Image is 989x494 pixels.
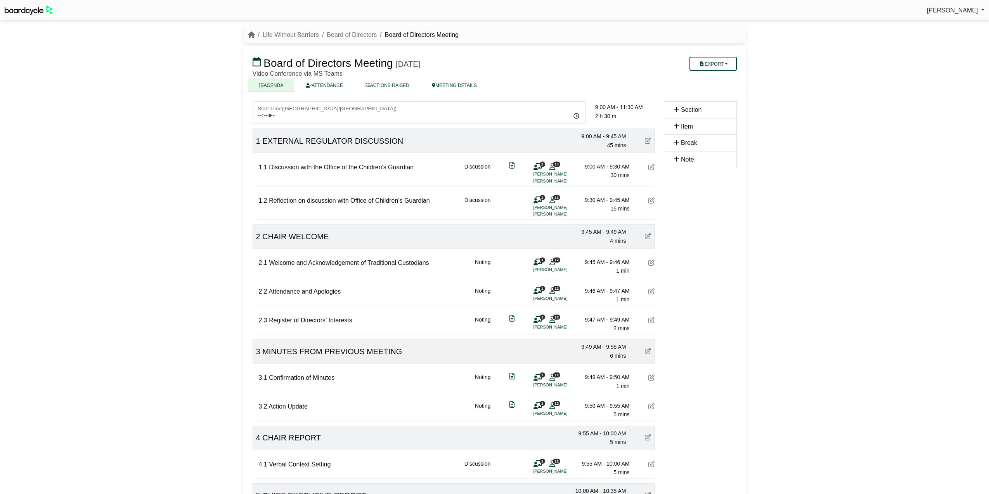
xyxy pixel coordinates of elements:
div: 9:00 AM - 9:30 AM [575,162,630,171]
li: [PERSON_NAME] [533,204,592,211]
div: 9:49 AM - 9:50 AM [575,373,630,381]
span: Note [681,156,694,163]
span: 1 [540,372,545,377]
li: [PERSON_NAME] [533,171,592,177]
span: 1 min [616,296,629,303]
div: 9:45 AM - 9:46 AM [575,258,630,266]
span: Register of Directors’ Interests [269,317,352,324]
span: 2.3 [259,317,267,324]
span: 4 [256,433,260,442]
span: MINUTES FROM PREVIOUS MEETING [262,347,402,356]
div: Discussion [464,196,491,218]
span: 12 [553,286,560,291]
div: 9:45 AM - 9:49 AM [572,228,626,236]
span: CHAIR WELCOME [262,232,329,241]
div: Noting [475,258,490,275]
div: 9:00 AM - 9:45 AM [572,132,626,141]
div: Noting [475,402,490,419]
div: 9:46 AM - 9:47 AM [575,287,630,295]
span: 1.2 [259,197,267,204]
div: Discussion [464,162,491,184]
div: 9:49 AM - 9:55 AM [572,343,626,351]
span: 1 min [616,383,629,389]
span: 3 [256,347,260,356]
span: 12 [553,257,560,263]
a: [PERSON_NAME] [927,5,984,16]
span: 3.2 [259,403,267,410]
span: 30 mins [610,172,629,178]
span: Welcome and Acknowledgement of Traditional Custodians [269,259,429,266]
div: Discussion [464,459,491,477]
div: 9:47 AM - 9:49 AM [575,315,630,324]
span: 5 mins [613,469,629,475]
span: Video Conference via MS Teams [253,70,343,77]
span: 2 [256,232,260,241]
span: 2.1 [259,259,267,266]
div: 9:00 AM - 11:30 AM [595,103,655,111]
li: [PERSON_NAME] [533,178,592,184]
div: 9:50 AM - 9:55 AM [575,402,630,410]
span: 5 mins [613,411,629,417]
span: 12 [553,372,560,377]
span: Board of Directors Meeting [263,57,393,69]
span: Attendance and Apologies [268,288,341,295]
nav: breadcrumb [248,30,459,40]
li: [PERSON_NAME] [533,324,592,330]
li: [PERSON_NAME] [533,211,592,217]
span: 1 [256,137,260,145]
li: [PERSON_NAME] [533,410,592,417]
span: 1 min [616,268,629,274]
span: 1 [540,286,545,291]
span: 13 [553,195,560,200]
span: 14 [553,162,560,167]
li: [PERSON_NAME] [533,295,592,302]
span: 2 h 30 m [595,113,616,119]
a: Life Without Barriers [263,31,319,38]
a: Board of Directors [327,31,377,38]
span: Section [681,106,701,113]
span: 12 [553,459,560,464]
span: 4 mins [610,238,626,244]
span: 6 mins [610,353,626,359]
li: [PERSON_NAME] [533,382,592,388]
span: 15 mins [610,205,629,212]
a: ACTIONS RAISED [354,78,421,92]
a: AGENDA [248,78,295,92]
img: BoardcycleBlackGreen-aaafeed430059cb809a45853b8cf6d952af9d84e6e89e1f1685b34bfd5cb7d64.svg [5,5,53,15]
span: 4.1 [259,461,267,468]
div: Noting [475,287,490,304]
span: 2 [540,195,545,200]
span: 5 mins [610,439,626,445]
li: Board of Directors Meeting [377,30,459,40]
span: 2 mins [613,325,629,331]
span: 45 mins [607,142,626,148]
span: [PERSON_NAME] [927,7,978,14]
span: 1 [540,257,545,263]
li: [PERSON_NAME] [533,468,592,475]
span: Verbal Context Setting [269,461,331,468]
span: 3.1 [259,374,267,381]
span: Confirmation of Minutes [269,374,334,381]
a: ATTENDANCE [294,78,354,92]
div: 9:30 AM - 9:45 AM [575,196,630,204]
div: 9:55 AM - 10:00 AM [572,429,626,438]
span: 1 [540,315,545,320]
span: Reflection on discussion with Office of Children's Guardian [269,197,430,204]
div: Noting [475,315,490,333]
span: Break [681,139,697,146]
span: CHAIR REPORT [262,433,321,442]
span: Discussion with the Office of the Children's Guardian [269,164,414,170]
span: 2 [540,162,545,167]
span: 1.1 [259,164,267,170]
a: MEETING DETAILS [421,78,488,92]
div: [DATE] [396,59,420,69]
span: EXTERNAL REGULATOR DISCUSSION [262,137,403,145]
span: Action Update [268,403,308,410]
button: Export [689,57,736,71]
span: 1 [540,459,545,464]
span: 12 [553,401,560,406]
span: Item [681,123,693,130]
li: [PERSON_NAME] [533,266,592,273]
div: Noting [475,373,490,390]
div: 9:55 AM - 10:00 AM [575,459,630,468]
